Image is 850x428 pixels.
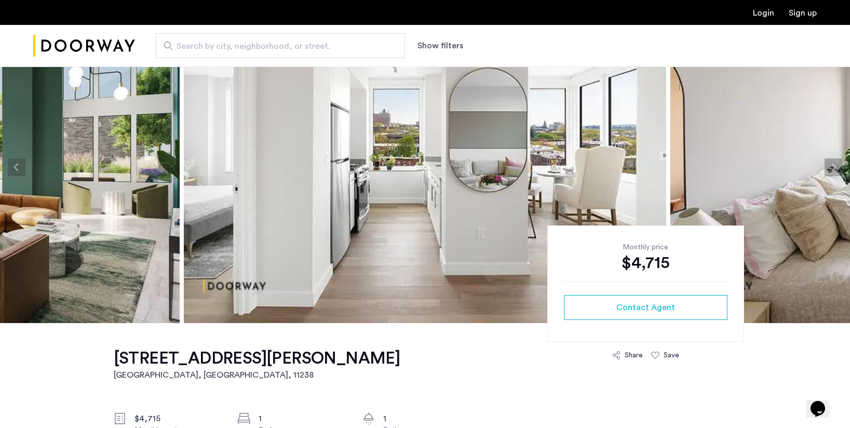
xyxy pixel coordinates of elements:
[114,369,400,381] h2: [GEOGRAPHIC_DATA], [GEOGRAPHIC_DATA] , 11238
[184,11,666,323] img: apartment
[33,26,135,65] a: Cazamio Logo
[114,348,400,369] h1: [STREET_ADDRESS][PERSON_NAME]
[789,9,817,17] a: Registration
[825,158,842,176] button: Next apartment
[753,9,774,17] a: Login
[564,242,727,252] div: Monthly price
[8,158,25,176] button: Previous apartment
[134,412,222,425] div: $4,715
[616,301,675,314] span: Contact Agent
[625,350,643,360] div: Share
[259,412,346,425] div: 1
[177,40,376,52] span: Search by city, neighborhood, or street.
[156,33,405,58] input: Apartment Search
[417,39,463,52] button: Show or hide filters
[564,295,727,320] button: button
[33,26,135,65] img: logo
[564,252,727,273] div: $4,715
[383,412,470,425] div: 1
[806,386,840,418] iframe: chat widget
[114,348,400,381] a: [STREET_ADDRESS][PERSON_NAME][GEOGRAPHIC_DATA], [GEOGRAPHIC_DATA], 11238
[664,350,679,360] div: Save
